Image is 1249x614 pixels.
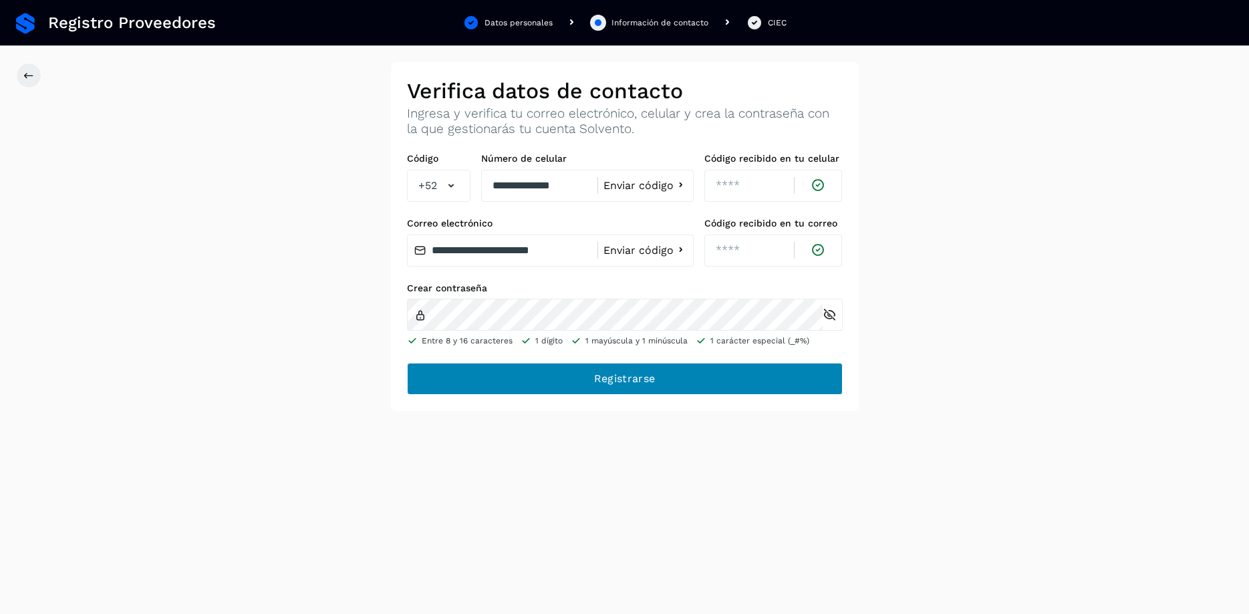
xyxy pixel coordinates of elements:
div: Datos personales [484,17,553,29]
label: Código [407,153,470,164]
p: Ingresa y verifica tu correo electrónico, celular y crea la contraseña con la que gestionarás tu ... [407,106,843,137]
span: Registro Proveedores [48,13,216,33]
label: Código recibido en tu celular [704,153,843,164]
span: Enviar código [603,245,674,256]
label: Número de celular [481,153,694,164]
h2: Verifica datos de contacto [407,78,843,104]
li: 1 mayúscula y 1 minúscula [571,335,688,347]
span: Enviar código [603,180,674,191]
button: Enviar código [603,243,688,257]
button: Enviar código [603,178,688,192]
span: Registrarse [594,371,655,386]
li: Entre 8 y 16 caracteres [407,335,513,347]
li: 1 dígito [521,335,563,347]
label: Correo electrónico [407,218,694,229]
div: Información de contacto [611,17,708,29]
label: Crear contraseña [407,283,843,294]
li: 1 carácter especial (_#%) [696,335,809,347]
span: +52 [418,178,437,194]
div: CIEC [768,17,787,29]
button: Registrarse [407,363,843,395]
label: Código recibido en tu correo [704,218,843,229]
